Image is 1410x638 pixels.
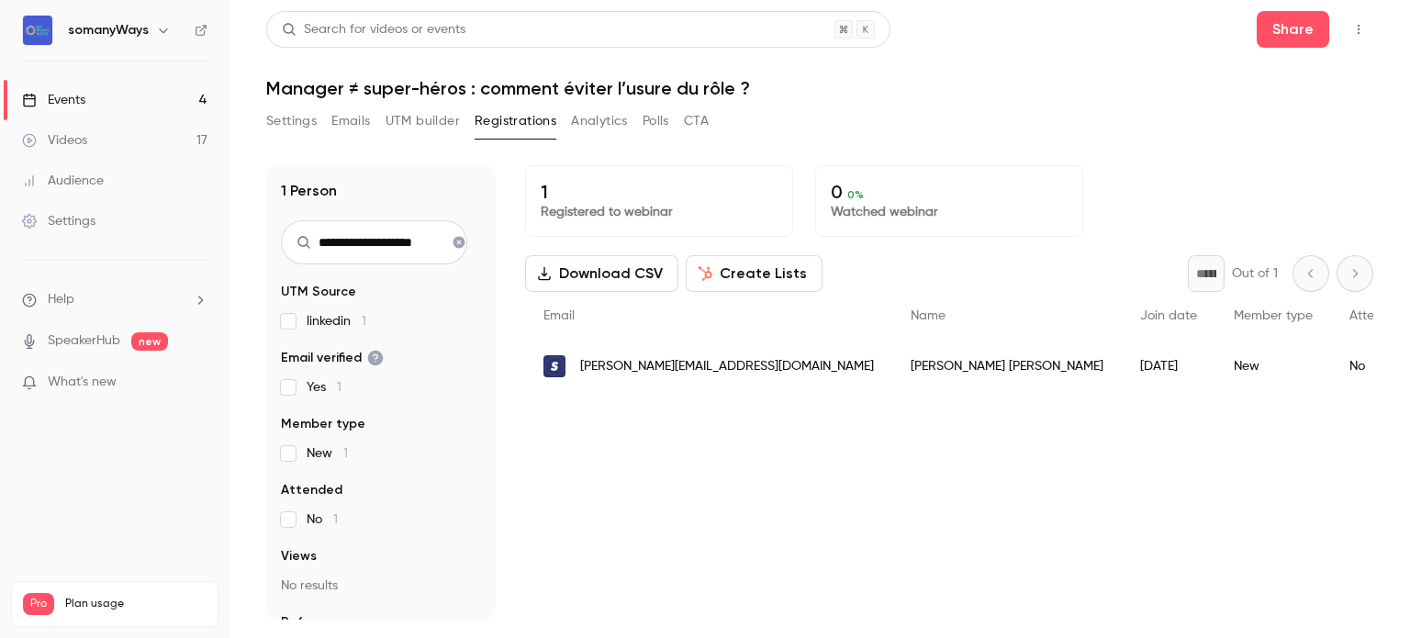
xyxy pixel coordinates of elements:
span: 1 [362,315,366,328]
span: What's new [48,373,117,392]
span: Join date [1140,309,1197,322]
span: Referrer [281,613,332,632]
img: somanyWays [23,16,52,45]
div: [PERSON_NAME] [PERSON_NAME] [892,341,1122,392]
span: new [131,332,168,351]
p: No results [281,576,481,595]
span: New [307,444,348,463]
p: Out of 1 [1232,264,1278,283]
p: 1 [541,181,778,203]
button: Settings [266,106,317,136]
h1: 1 Person [281,180,337,202]
span: Yes [307,378,341,397]
div: Search for videos or events [282,20,465,39]
button: Download CSV [525,255,678,292]
div: Audience [22,172,104,190]
button: Share [1257,11,1329,48]
span: Member type [281,415,365,433]
span: Email verified [281,349,384,367]
div: Videos [22,131,87,150]
span: Plan usage [65,597,207,611]
span: Attended [281,481,342,499]
span: 1 [337,381,341,394]
img: socialsky.eu [543,355,565,377]
iframe: Noticeable Trigger [185,375,207,391]
p: Registered to webinar [541,203,778,221]
p: 0 [831,181,1068,203]
span: Member type [1234,309,1313,322]
div: Settings [22,212,95,230]
button: UTM builder [386,106,460,136]
span: 1 [343,447,348,460]
button: Analytics [571,106,628,136]
li: help-dropdown-opener [22,290,207,309]
span: Help [48,290,74,309]
span: 1 [333,513,338,526]
span: linkedin [307,312,366,330]
h6: somanyWays [68,21,149,39]
button: Polls [643,106,669,136]
span: Attended [1349,309,1405,322]
span: Email [543,309,575,322]
span: 0 % [847,188,864,201]
button: Registrations [475,106,556,136]
button: Create Lists [686,255,822,292]
h1: Manager ≠ super-héros : comment éviter l’usure du rôle ? [266,77,1373,99]
a: SpeakerHub [48,331,120,351]
div: [DATE] [1122,341,1215,392]
div: Events [22,91,85,109]
div: New [1215,341,1331,392]
span: No [307,510,338,529]
span: UTM Source [281,283,356,301]
span: Name [911,309,946,322]
span: [PERSON_NAME][EMAIL_ADDRESS][DOMAIN_NAME] [580,357,874,376]
p: Watched webinar [831,203,1068,221]
button: Clear search [444,228,474,257]
span: Views [281,547,317,565]
span: Pro [23,593,54,615]
button: Emails [331,106,370,136]
button: CTA [684,106,709,136]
